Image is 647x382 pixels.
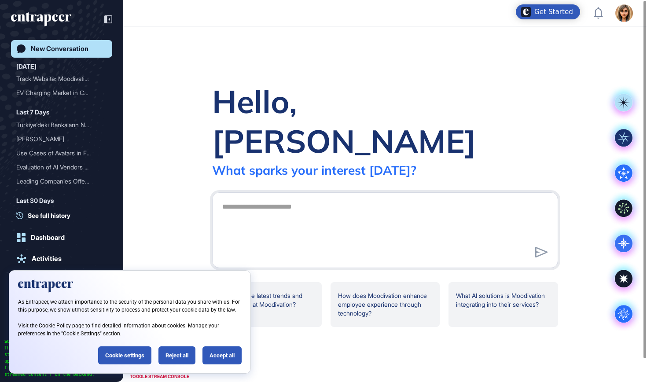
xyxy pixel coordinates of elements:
[128,371,191,382] div: TOGGLE STREAM CONSOLE
[31,45,88,53] div: New Conversation
[615,4,633,22] img: user-avatar
[16,132,107,146] div: Reese
[11,12,71,26] div: entrapeer-logo
[534,7,573,16] div: Get Started
[16,211,112,220] a: See full history
[16,160,107,174] div: Evaluation of AI Vendors for Corporate Credit Analysis at Nexent
[16,61,37,72] div: [DATE]
[521,7,531,17] img: launcher-image-alternative-text
[16,118,100,132] div: Türkiye'deki Bankaların N...
[212,81,558,161] div: Hello, [PERSON_NAME]
[16,174,100,188] div: Leading Companies Offerin...
[16,72,107,86] div: Track Website: Moodivation.net
[16,118,107,132] div: Türkiye'deki Bankaların Net Promoter Skor Kullanım Örnekleri ve İşbirlikleri
[212,282,322,327] div: What are the latest trends and innovations at Moodivation?
[16,160,100,174] div: Evaluation of AI Vendors ...
[16,86,100,100] div: EV Charging Market in Cen...
[16,195,54,206] div: Last 30 Days
[16,107,49,118] div: Last 7 Days
[516,4,580,19] div: Open Get Started checklist
[11,250,112,268] a: Activities
[16,146,100,160] div: Use Cases of Avatars in F...
[448,282,558,327] div: What AI solutions is Moodivation integrating into their services?
[16,86,107,100] div: EV Charging Market in Central Asia
[212,162,416,178] div: What sparks your interest [DATE]?
[16,72,100,86] div: Track Website: Moodivatio...
[16,174,107,188] div: Leading Companies Offering AI Agents for Corporate Credit Analysis
[28,211,70,220] span: See full history
[16,132,100,146] div: [PERSON_NAME]
[31,234,65,242] div: Dashboard
[32,255,62,263] div: Activities
[11,229,112,246] a: Dashboard
[11,40,112,58] a: New Conversation
[331,282,440,327] div: How does Moodivation enhance employee experience through technology?
[16,146,107,160] div: Use Cases of Avatars in Finance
